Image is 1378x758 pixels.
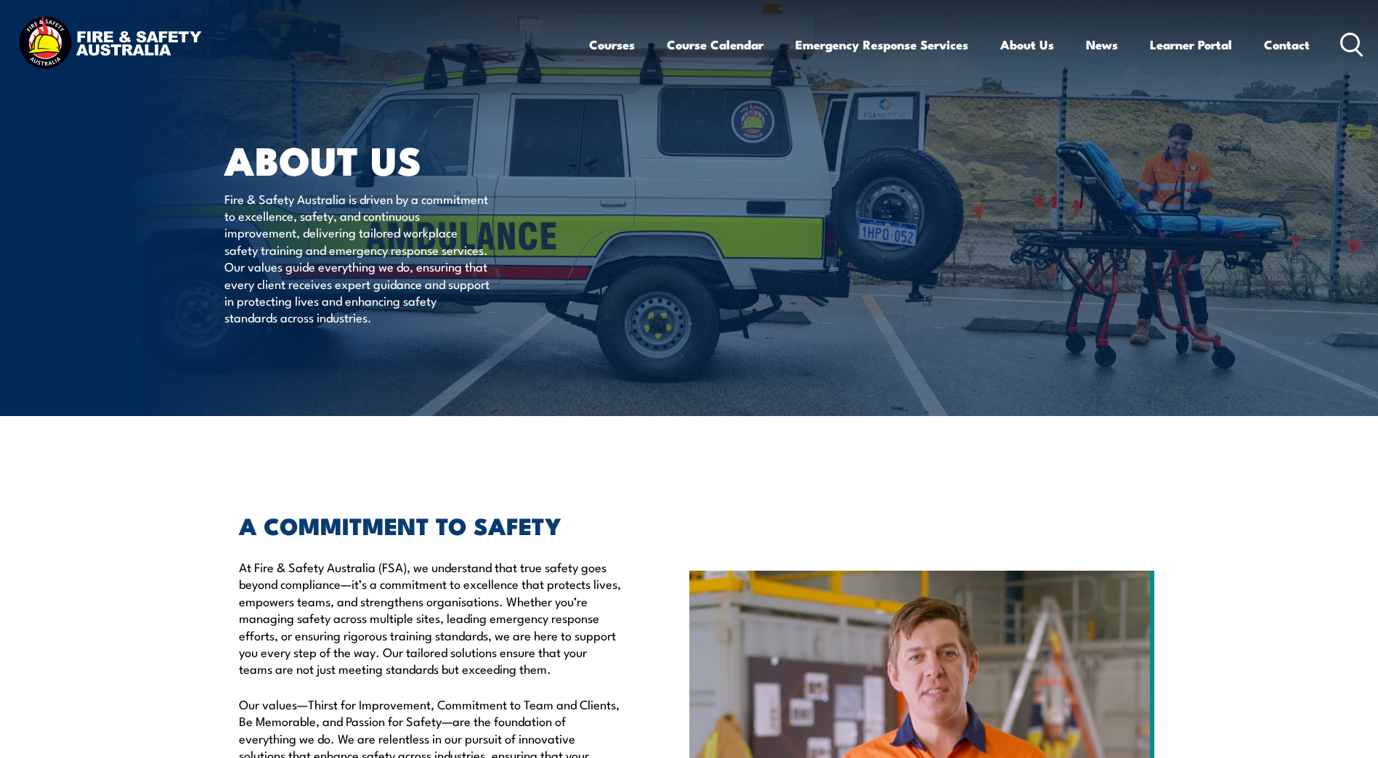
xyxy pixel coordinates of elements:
a: Contact [1264,25,1310,64]
a: News [1086,25,1118,64]
a: About Us [1000,25,1054,64]
a: Emergency Response Services [795,25,968,64]
h1: About Us [224,142,583,176]
p: At Fire & Safety Australia (FSA), we understand that true safety goes beyond compliance—it’s a co... [239,558,623,677]
a: Course Calendar [667,25,763,64]
p: Fire & Safety Australia is driven by a commitment to excellence, safety, and continuous improveme... [224,190,490,326]
a: Courses [589,25,635,64]
h2: A COMMITMENT TO SAFETY [239,515,623,535]
a: Learner Portal [1150,25,1232,64]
